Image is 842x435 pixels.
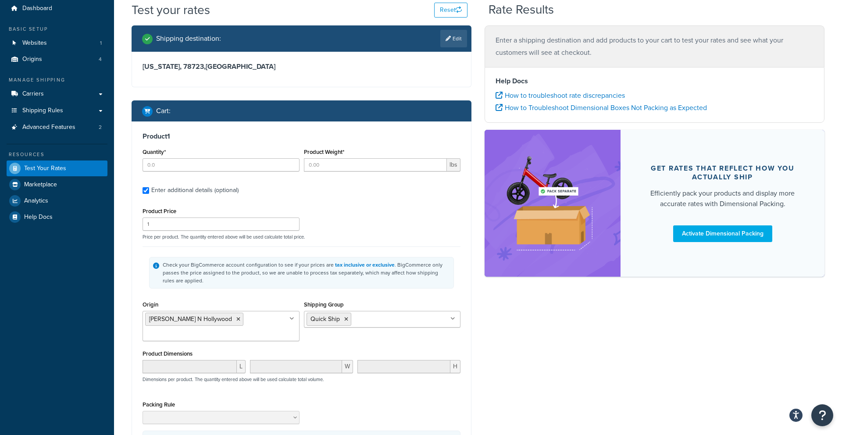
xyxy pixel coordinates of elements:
label: Origin [143,301,158,308]
a: How to troubleshoot rate discrepancies [496,90,625,100]
a: Dashboard [7,0,107,17]
a: Websites1 [7,35,107,51]
a: Test Your Rates [7,160,107,176]
a: Carriers [7,86,107,102]
span: Dashboard [22,5,52,12]
li: Advanced Features [7,119,107,135]
div: Get rates that reflect how you actually ship [642,164,803,182]
label: Packing Rule [143,401,175,408]
span: [PERSON_NAME] N Hollywood [149,314,232,324]
label: Quantity* [143,149,166,155]
span: H [450,360,460,373]
button: Reset [434,3,467,18]
p: Enter a shipping destination and add products to your cart to test your rates and see what your c... [496,34,813,59]
div: Efficiently pack your products and display more accurate rates with Dimensional Packing. [642,188,803,209]
a: How to Troubleshoot Dimensional Boxes Not Packing as Expected [496,103,707,113]
input: 0.00 [304,158,447,171]
span: Help Docs [24,214,53,221]
input: 0.0 [143,158,300,171]
h3: Product 1 [143,132,460,141]
h3: [US_STATE], 78723 , [GEOGRAPHIC_DATA] [143,62,460,71]
label: Product Weight* [304,149,344,155]
a: Analytics [7,193,107,209]
a: Origins4 [7,51,107,68]
label: Product Dimensions [143,350,193,357]
label: Product Price [143,208,176,214]
div: Manage Shipping [7,76,107,84]
p: Price per product. The quantity entered above will be used calculate total price. [140,234,463,240]
a: Edit [440,30,467,47]
h2: Rate Results [489,3,554,17]
span: L [237,360,246,373]
span: Test Your Rates [24,165,66,172]
div: Resources [7,151,107,158]
span: Websites [22,39,47,47]
a: tax inclusive or exclusive [335,261,395,269]
span: Advanced Features [22,124,75,131]
h1: Test your rates [132,1,210,18]
span: Marketplace [24,181,57,189]
img: feature-image-dim-d40ad3071a2b3c8e08177464837368e35600d3c5e73b18a22c1e4bb210dc32ac.png [498,143,607,263]
h2: Shipping destination : [156,35,221,43]
span: Origins [22,56,42,63]
a: Marketplace [7,177,107,193]
div: Check your BigCommerce account configuration to see if your prices are . BigCommerce only passes ... [163,261,450,285]
span: W [342,360,353,373]
span: Analytics [24,197,48,205]
div: Basic Setup [7,25,107,33]
button: Open Resource Center [811,404,833,426]
input: Enter additional details (optional) [143,187,149,194]
span: lbs [447,158,460,171]
a: Activate Dimensional Packing [673,225,772,242]
li: Origins [7,51,107,68]
span: 1 [100,39,102,47]
span: 4 [99,56,102,63]
a: Help Docs [7,209,107,225]
p: Dimensions per product. The quantity entered above will be used calculate total volume. [140,376,324,382]
label: Shipping Group [304,301,344,308]
div: Enter additional details (optional) [151,184,239,196]
span: Quick Ship [310,314,340,324]
span: Carriers [22,90,44,98]
a: Shipping Rules [7,103,107,119]
h2: Cart : [156,107,171,115]
span: 2 [99,124,102,131]
span: Shipping Rules [22,107,63,114]
li: Websites [7,35,107,51]
h4: Help Docs [496,76,813,86]
a: Advanced Features2 [7,119,107,135]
